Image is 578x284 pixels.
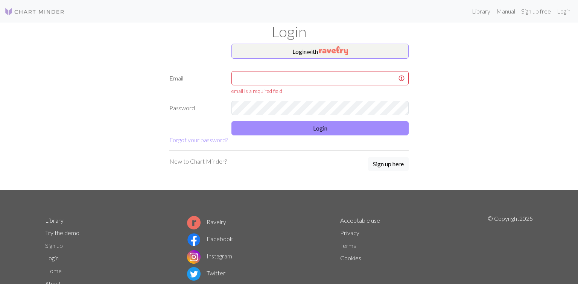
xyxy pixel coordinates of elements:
[340,242,356,249] a: Terms
[187,269,225,276] a: Twitter
[493,4,518,19] a: Manual
[45,217,64,224] a: Library
[187,235,233,242] a: Facebook
[469,4,493,19] a: Library
[45,254,59,261] a: Login
[340,217,380,224] a: Acceptable use
[340,229,359,236] a: Privacy
[518,4,554,19] a: Sign up free
[231,44,409,59] button: Loginwith
[45,229,79,236] a: Try the demo
[187,216,201,229] img: Ravelry logo
[41,23,537,41] h1: Login
[187,252,232,260] a: Instagram
[45,242,63,249] a: Sign up
[368,157,409,171] button: Sign up here
[187,250,201,264] img: Instagram logo
[45,267,62,274] a: Home
[165,101,227,115] label: Password
[187,218,226,225] a: Ravelry
[340,254,361,261] a: Cookies
[5,7,65,16] img: Logo
[231,121,409,135] button: Login
[165,71,227,95] label: Email
[554,4,573,19] a: Login
[231,87,409,95] div: email is a required field
[169,136,228,143] a: Forgot your password?
[187,267,201,281] img: Twitter logo
[319,46,348,55] img: Ravelry
[187,233,201,246] img: Facebook logo
[368,157,409,172] a: Sign up here
[169,157,227,166] p: New to Chart Minder?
